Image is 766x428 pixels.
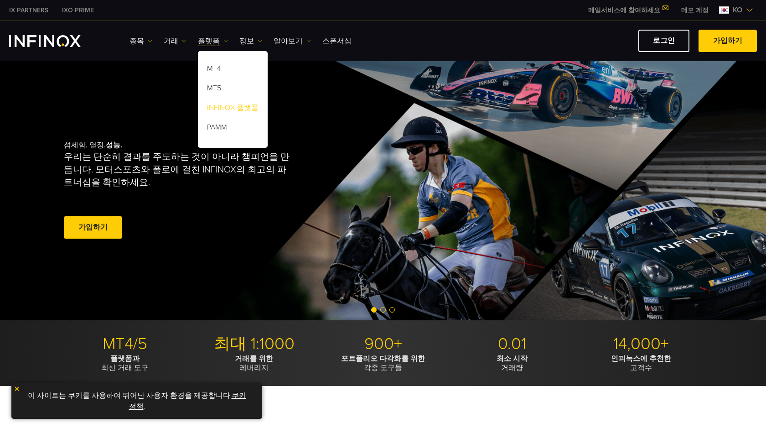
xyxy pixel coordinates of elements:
[451,334,573,354] p: 0.01
[389,307,395,313] span: Go to slide 3
[580,354,702,372] p: 고객수
[9,35,102,47] a: INFINOX Logo
[110,354,140,363] strong: 플랫폼과
[106,141,122,150] strong: 성능.
[380,307,386,313] span: Go to slide 2
[274,36,311,47] a: 알아보기
[198,80,268,99] a: MT5
[64,354,186,372] p: 최신 거래 도구
[14,386,20,392] img: yellow close icon
[674,5,715,15] a: INFINOX MENU
[699,30,757,52] a: 가입하기
[322,36,352,47] a: 스폰서십
[580,334,702,354] p: 14,000+
[198,99,268,119] a: INFINOX 플랫폼
[129,36,152,47] a: 종목
[198,36,228,47] a: 플랫폼
[16,388,258,414] p: 이 사이트는 쿠키를 사용하여 뛰어난 사용자 환경을 제공합니다. .
[2,5,55,15] a: INFINOX
[198,60,268,80] a: MT4
[198,119,268,139] a: PAMM
[64,126,351,256] div: 섬세함. 열정.
[55,5,101,15] a: INFINOX
[729,5,746,16] span: ko
[239,36,262,47] a: 정보
[581,6,674,14] a: 메일서비스에 참여하세요
[611,354,671,363] strong: 인피녹스에 추천한
[497,354,528,363] strong: 최소 시작
[638,30,689,52] a: 로그인
[64,334,186,354] p: MT4/5
[64,216,122,239] a: 가입하기
[451,354,573,372] p: 거래량
[193,334,315,354] p: 최대 1:1000
[371,307,377,313] span: Go to slide 1
[235,354,273,363] strong: 거래를 위한
[164,36,186,47] a: 거래
[64,151,294,189] p: 우리는 단순히 결과를 주도하는 것이 아니라 챔피언을 만듭니다. 모터스포츠와 폴로에 걸친 INFINOX의 최고의 파트너십을 확인하세요.
[341,354,425,363] strong: 포트폴리오 다각화를 위한
[322,334,444,354] p: 900+
[322,354,444,372] p: 각종 도구들
[193,354,315,372] p: 레버리지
